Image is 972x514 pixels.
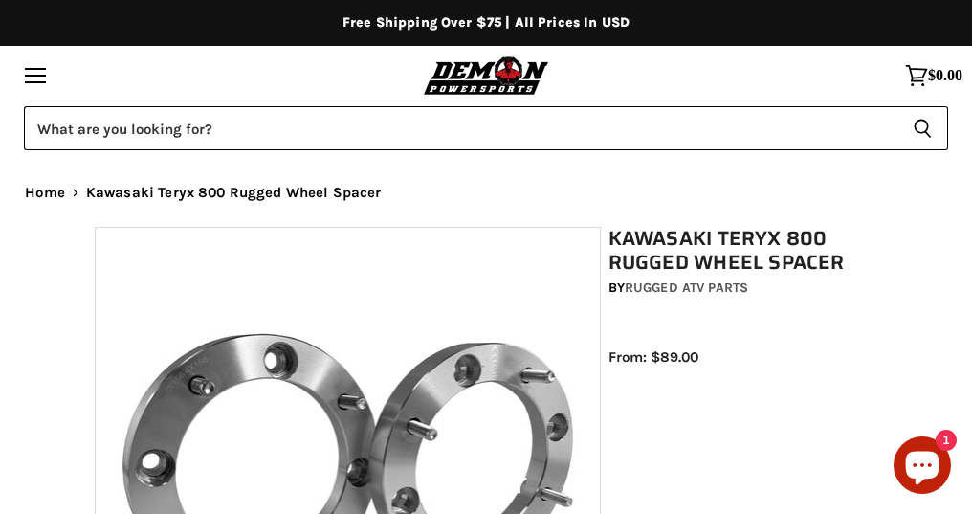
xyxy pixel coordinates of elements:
inbox-online-store-chat: Shopify online store chat [888,436,957,499]
div: by [608,278,885,299]
span: Kawasaki Teryx 800 Rugged Wheel Spacer [86,185,382,201]
form: Product [24,106,948,150]
a: $0.00 [895,55,972,97]
span: From: $89.00 [608,348,698,366]
input: Search [24,106,897,150]
button: Search [897,106,948,150]
img: Demon Powersports [420,54,553,97]
h1: Kawasaki Teryx 800 Rugged Wheel Spacer [608,227,885,275]
a: Rugged ATV Parts [625,279,748,296]
a: Home [25,185,65,201]
span: $0.00 [928,67,962,84]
